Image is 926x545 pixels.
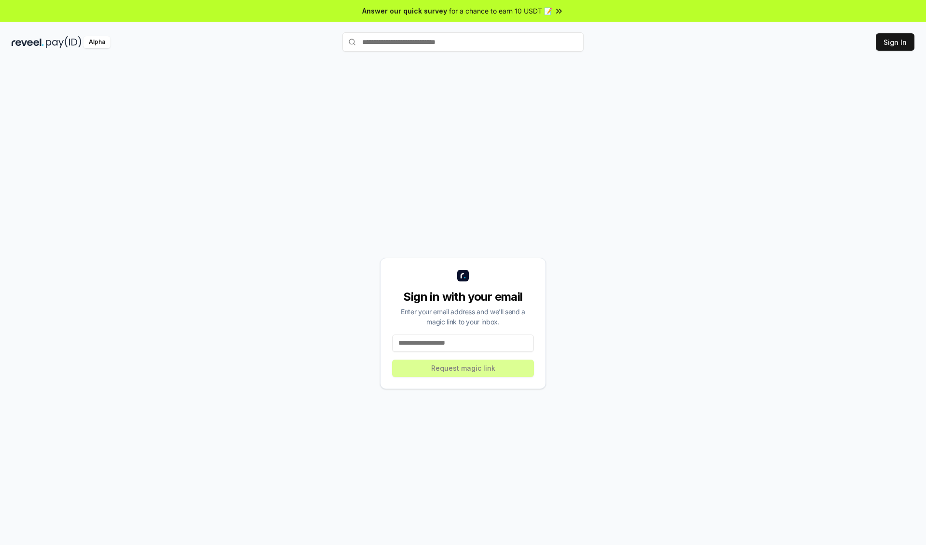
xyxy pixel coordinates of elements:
button: Sign In [876,33,914,51]
img: reveel_dark [12,36,44,48]
div: Sign in with your email [392,289,534,305]
div: Alpha [83,36,110,48]
span: Answer our quick survey [362,6,447,16]
div: Enter your email address and we’ll send a magic link to your inbox. [392,307,534,327]
img: logo_small [457,270,469,281]
img: pay_id [46,36,82,48]
span: for a chance to earn 10 USDT 📝 [449,6,552,16]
